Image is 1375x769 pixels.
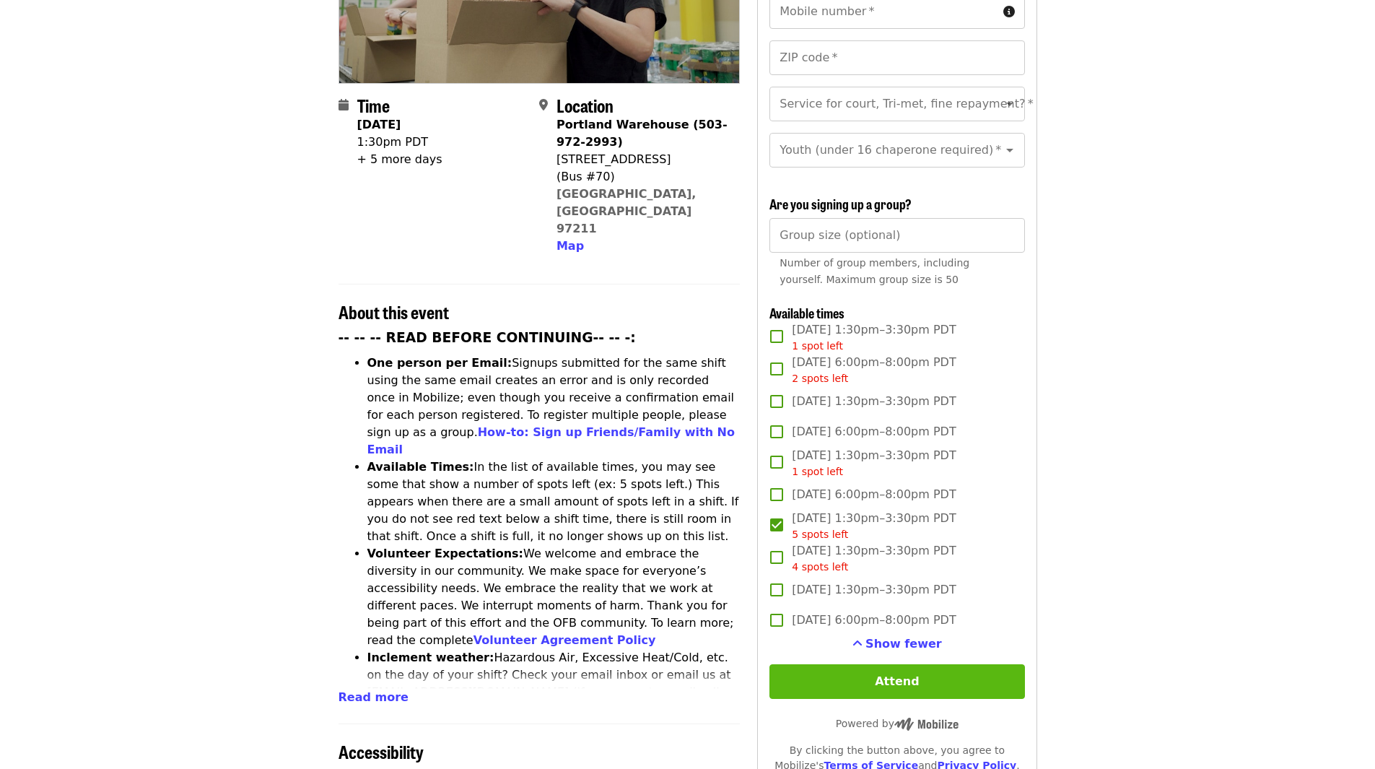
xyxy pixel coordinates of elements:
button: Attend [769,664,1024,699]
span: [DATE] 1:30pm–3:30pm PDT [792,321,956,354]
div: (Bus #70) [556,168,728,186]
span: Show fewer [865,637,942,651]
span: [DATE] 1:30pm–3:30pm PDT [792,447,956,479]
div: [STREET_ADDRESS] [556,151,728,168]
strong: Volunteer Expectations: [367,547,524,560]
strong: Available Times: [367,460,474,474]
span: Number of group members, including yourself. Maximum group size is 50 [780,257,969,285]
button: Open [1000,94,1020,114]
span: Available times [769,303,844,322]
strong: One person per Email: [367,356,512,370]
span: [DATE] 6:00pm–8:00pm PDT [792,423,956,440]
span: 1 spot left [792,466,843,477]
strong: [DATE] [357,118,401,131]
i: map-marker-alt icon [539,98,548,112]
div: 1:30pm PDT [357,134,442,151]
span: [DATE] 1:30pm–3:30pm PDT [792,581,956,599]
span: Are you signing up a group? [769,194,912,213]
span: About this event [339,299,449,324]
span: Accessibility [339,739,424,764]
li: We welcome and embrace the diversity in our community. We make space for everyone’s accessibility... [367,545,741,649]
strong: -- -- -- READ BEFORE CONTINUING-- -- -: [339,330,636,345]
button: Map [556,238,584,255]
span: 2 spots left [792,373,848,384]
span: [DATE] 1:30pm–3:30pm PDT [792,393,956,410]
strong: Inclement weather: [367,651,494,664]
button: Read more [339,689,409,706]
span: 4 spots left [792,561,848,573]
i: calendar icon [339,98,349,112]
span: [DATE] 6:00pm–8:00pm PDT [792,612,956,629]
div: + 5 more days [357,151,442,168]
span: Read more [339,690,409,704]
button: Open [1000,140,1020,160]
span: 5 spots left [792,529,848,540]
li: In the list of available times, you may see some that show a number of spots left (ex: 5 spots le... [367,459,741,545]
li: Hazardous Air, Excessive Heat/Cold, etc. on the day of your shift? Check your email inbox or emai... [367,649,741,736]
input: ZIP code [769,40,1024,75]
span: Location [556,92,614,118]
strong: Portland Warehouse (503-972-2993) [556,118,728,149]
span: [DATE] 6:00pm–8:00pm PDT [792,354,956,386]
span: [DATE] 1:30pm–3:30pm PDT [792,510,956,542]
a: Volunteer Agreement Policy [473,633,656,647]
span: Map [556,239,584,253]
input: [object Object] [769,218,1024,253]
span: 1 spot left [792,340,843,352]
li: Signups submitted for the same shift using the same email creates an error and is only recorded o... [367,355,741,459]
span: [DATE] 1:30pm–3:30pm PDT [792,542,956,575]
span: Time [357,92,390,118]
span: [DATE] 6:00pm–8:00pm PDT [792,486,956,503]
i: circle-info icon [1003,5,1015,19]
img: Powered by Mobilize [894,718,959,731]
button: See more timeslots [852,635,942,653]
span: Powered by [836,718,959,729]
a: [GEOGRAPHIC_DATA], [GEOGRAPHIC_DATA] 97211 [556,187,697,235]
a: How-to: Sign up Friends/Family with No Email [367,425,735,456]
